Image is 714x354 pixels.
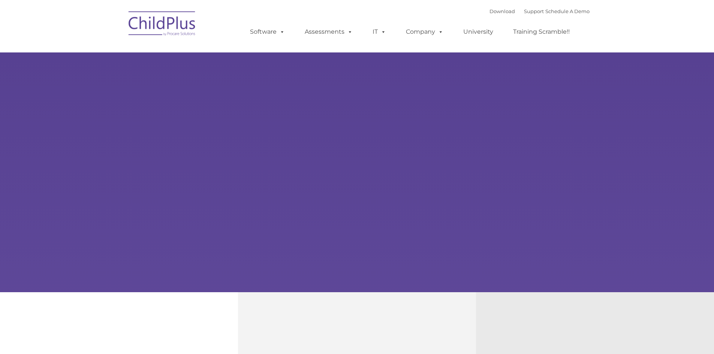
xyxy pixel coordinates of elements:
[456,24,501,39] a: University
[489,8,515,14] a: Download
[125,6,200,43] img: ChildPlus by Procare Solutions
[365,24,394,39] a: IT
[545,8,590,14] a: Schedule A Demo
[489,8,590,14] font: |
[506,24,577,39] a: Training Scramble!!
[524,8,544,14] a: Support
[398,24,451,39] a: Company
[297,24,360,39] a: Assessments
[242,24,292,39] a: Software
